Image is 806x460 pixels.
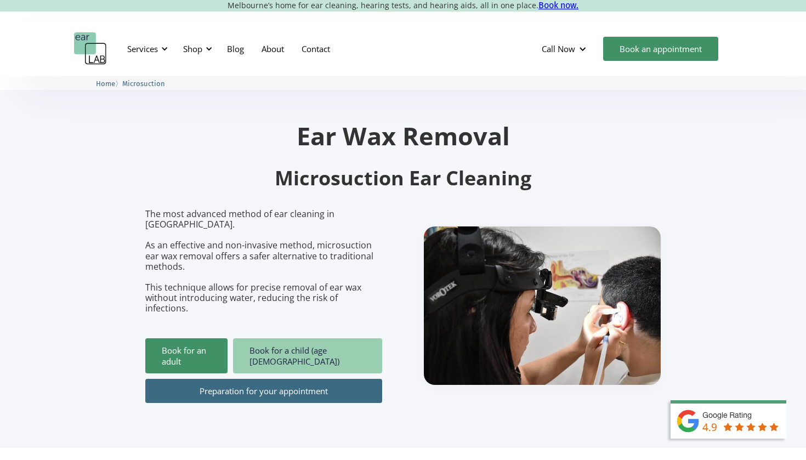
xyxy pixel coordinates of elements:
[145,123,661,148] h1: Ear Wax Removal
[121,32,171,65] div: Services
[145,338,228,373] a: Book for an adult
[424,226,661,385] img: boy getting ear checked.
[218,33,253,65] a: Blog
[233,338,382,373] a: Book for a child (age [DEMOGRAPHIC_DATA])
[177,32,215,65] div: Shop
[542,43,575,54] div: Call Now
[145,209,382,314] p: The most advanced method of ear cleaning in [GEOGRAPHIC_DATA]. As an effective and non-invasive m...
[603,37,718,61] a: Book an appointment
[122,78,165,88] a: Microsuction
[96,78,122,89] li: 〉
[145,166,661,191] h2: Microsuction Ear Cleaning
[533,32,598,65] div: Call Now
[145,379,382,403] a: Preparation for your appointment
[96,78,115,88] a: Home
[253,33,293,65] a: About
[293,33,339,65] a: Contact
[74,32,107,65] a: home
[183,43,202,54] div: Shop
[122,79,165,88] span: Microsuction
[96,79,115,88] span: Home
[127,43,158,54] div: Services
